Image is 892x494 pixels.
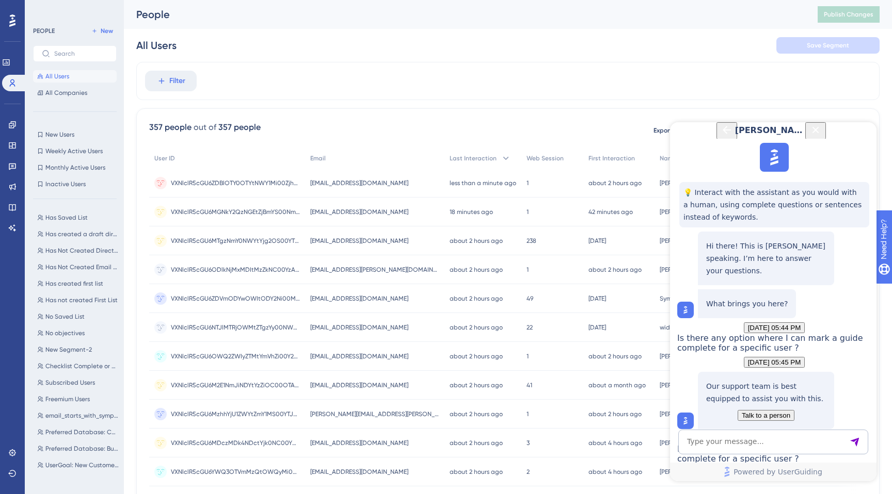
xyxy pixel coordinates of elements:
div: 357 people [218,121,261,134]
time: about 2 hours ago [450,468,503,475]
span: Publish Changes [824,10,873,19]
span: [PERSON_NAME][EMAIL_ADDRESS][PERSON_NAME][DOMAIN_NAME] [310,410,439,418]
time: less than a minute ago [450,179,516,187]
time: about 4 hours ago [588,468,642,475]
span: VXNlclR5cGU6ZDVmODYwOWItODY2Ni00M2EwLTljMDItNDNhMDZiZjU2Nzc3 [171,294,300,303]
time: about 2 hours ago [588,266,642,273]
span: 1 [527,179,529,187]
div: 357 people [149,121,192,134]
time: about 2 hours ago [450,382,503,389]
span: Subscribed Users [45,378,95,387]
time: about 4 hours ago [588,439,642,447]
time: about 2 hours ago [588,179,642,187]
button: Preferred Database: Business [33,442,123,455]
span: Last Interaction [450,154,497,162]
button: Subscribed Users [33,376,123,389]
span: 1 [527,352,529,360]
span: 1 [527,208,529,216]
div: out of [194,121,216,134]
span: 238 [527,237,536,245]
span: [EMAIL_ADDRESS][DOMAIN_NAME] [310,179,408,187]
time: about 2 hours ago [588,353,642,360]
time: about 2 hours ago [450,266,503,273]
span: [PERSON_NAME] [660,410,706,418]
span: UserGoal: New Customers, Lead Management [45,461,119,469]
span: VXNlclR5cGU6M2E1NmJiNDYtYzZiOC00OTAyLWE1ODEtMWEwZmYwNTNmZTE3 [171,381,300,389]
span: Checklist Complete or Dismissed [45,362,119,370]
span: 1 [527,410,529,418]
span: Filter [169,75,185,87]
span: Freemium Users [45,395,90,403]
time: [DATE] [588,324,606,331]
span: [PERSON_NAME] [660,352,706,360]
button: Checklist Complete or Dismissed [33,360,123,372]
time: [DATE] [588,237,606,244]
span: VXNlclR5cGU6YWQ3OTVmMzQtOWQyMi00ZDJhLWJhYTgtM2RjOTNlNDNiY2Jh [171,468,300,476]
time: 18 minutes ago [450,208,493,216]
time: about 2 hours ago [450,353,503,360]
span: 22 [527,323,533,332]
span: [PERSON_NAME] [660,266,706,274]
span: [PERSON_NAME] [660,439,706,447]
span: Need Help? [24,3,65,15]
button: UserGoal: New Customers, Lead Management [33,459,123,471]
span: [EMAIL_ADDRESS][PERSON_NAME][DOMAIN_NAME] [310,266,439,274]
span: Web Session [527,154,564,162]
button: Export CSV [644,122,695,139]
span: VXNlclR5cGU6MGNkY2QzNGEtZjBmYS00NmRjLTljNTUtZGQ4Mzk4MTMxZTY4 [171,208,300,216]
span: [PERSON_NAME] [660,208,706,216]
time: about 2 hours ago [588,410,642,418]
button: Preferred Database: Consumer [33,426,123,438]
span: [EMAIL_ADDRESS][DOMAIN_NAME] [310,352,408,360]
span: [EMAIL_ADDRESS][DOMAIN_NAME] [310,468,408,476]
span: widget testing [660,323,703,332]
span: 41 [527,381,532,389]
time: 42 minutes ago [588,208,633,216]
span: Symphony Three [660,294,707,303]
span: Export CSV [654,126,686,135]
span: 1 [527,266,529,274]
div: All Users [136,38,177,53]
time: about 2 hours ago [450,237,503,244]
span: 2 [527,468,530,476]
span: Preferred Database: Consumer [45,428,119,436]
span: Name [660,154,677,162]
span: User ID [154,154,175,162]
button: Freemium Users [33,393,123,405]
